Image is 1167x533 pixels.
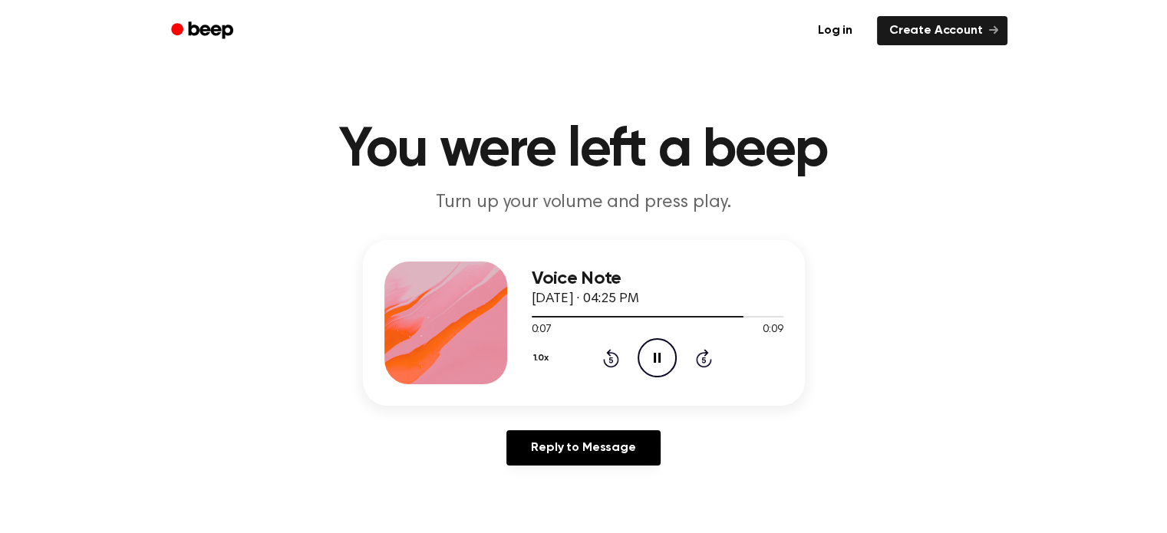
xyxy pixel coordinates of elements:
h1: You were left a beep [191,123,977,178]
button: 1.0x [532,345,555,371]
a: Beep [160,16,247,46]
a: Create Account [877,16,1007,45]
span: 0:07 [532,322,552,338]
span: 0:09 [763,322,783,338]
a: Reply to Message [506,430,660,466]
span: [DATE] · 04:25 PM [532,292,639,306]
a: Log in [803,13,868,48]
p: Turn up your volume and press play. [289,190,879,216]
h3: Voice Note [532,268,783,289]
